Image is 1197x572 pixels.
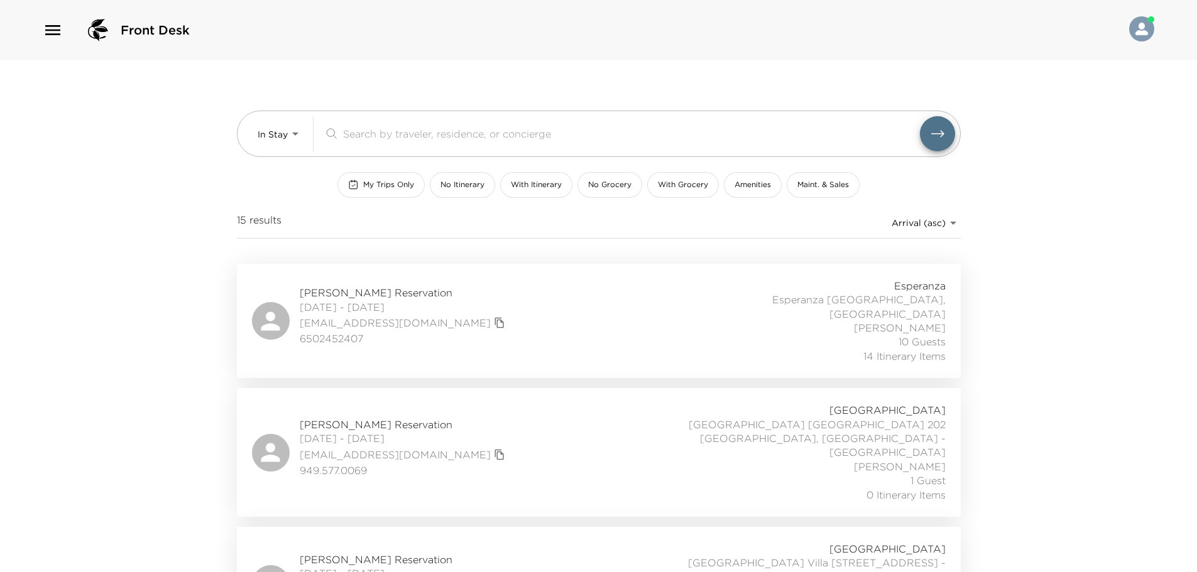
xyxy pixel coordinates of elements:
span: [PERSON_NAME] Reservation [300,553,452,566]
input: Search by traveler, residence, or concierge [343,126,920,141]
span: With Grocery [658,180,708,190]
button: With Itinerary [500,172,572,198]
span: 10 Guests [899,335,946,348]
span: [GEOGRAPHIC_DATA] [829,542,946,556]
span: In Stay [258,129,288,140]
button: copy primary member email [491,446,508,463]
span: Front Desk [121,21,190,39]
span: With Itinerary [511,180,562,190]
button: copy primary member email [491,314,508,332]
span: [GEOGRAPHIC_DATA] [829,403,946,417]
span: 949.577.0069 [300,463,508,477]
span: [PERSON_NAME] Reservation [300,418,508,431]
button: No Itinerary [430,172,495,198]
span: Maint. & Sales [797,180,849,190]
span: No Itinerary [440,180,484,190]
span: No Grocery [588,180,631,190]
img: User [1129,16,1154,41]
span: [DATE] - [DATE] [300,431,508,445]
a: [PERSON_NAME] Reservation[DATE] - [DATE][EMAIL_ADDRESS][DOMAIN_NAME]copy primary member email949.... [237,388,961,517]
a: [EMAIL_ADDRESS][DOMAIN_NAME] [300,448,491,461]
span: Amenities [735,180,771,190]
button: With Grocery [647,172,719,198]
span: Arrival (asc) [892,217,946,229]
span: My Trips Only [363,180,414,190]
span: Esperanza [894,279,946,293]
span: 0 Itinerary Items [866,488,946,502]
span: Esperanza [GEOGRAPHIC_DATA], [GEOGRAPHIC_DATA] [668,293,946,321]
button: Amenities [724,172,782,198]
span: [PERSON_NAME] [854,321,946,335]
span: [DATE] - [DATE] [300,300,508,314]
img: logo [83,15,113,45]
a: [EMAIL_ADDRESS][DOMAIN_NAME] [300,316,491,330]
span: [PERSON_NAME] Reservation [300,286,508,299]
span: [PERSON_NAME] [854,460,946,473]
span: 15 results [237,213,281,233]
a: [PERSON_NAME] Reservation[DATE] - [DATE][EMAIL_ADDRESS][DOMAIN_NAME]copy primary member email6502... [237,264,961,378]
span: 14 Itinerary Items [863,349,946,363]
button: No Grocery [577,172,642,198]
span: 1 Guest [910,473,946,487]
span: 6502452407 [300,332,508,345]
span: [GEOGRAPHIC_DATA] [GEOGRAPHIC_DATA] 202 [GEOGRAPHIC_DATA], [GEOGRAPHIC_DATA] - [GEOGRAPHIC_DATA] [668,418,946,460]
button: Maint. & Sales [787,172,860,198]
button: My Trips Only [337,172,425,198]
